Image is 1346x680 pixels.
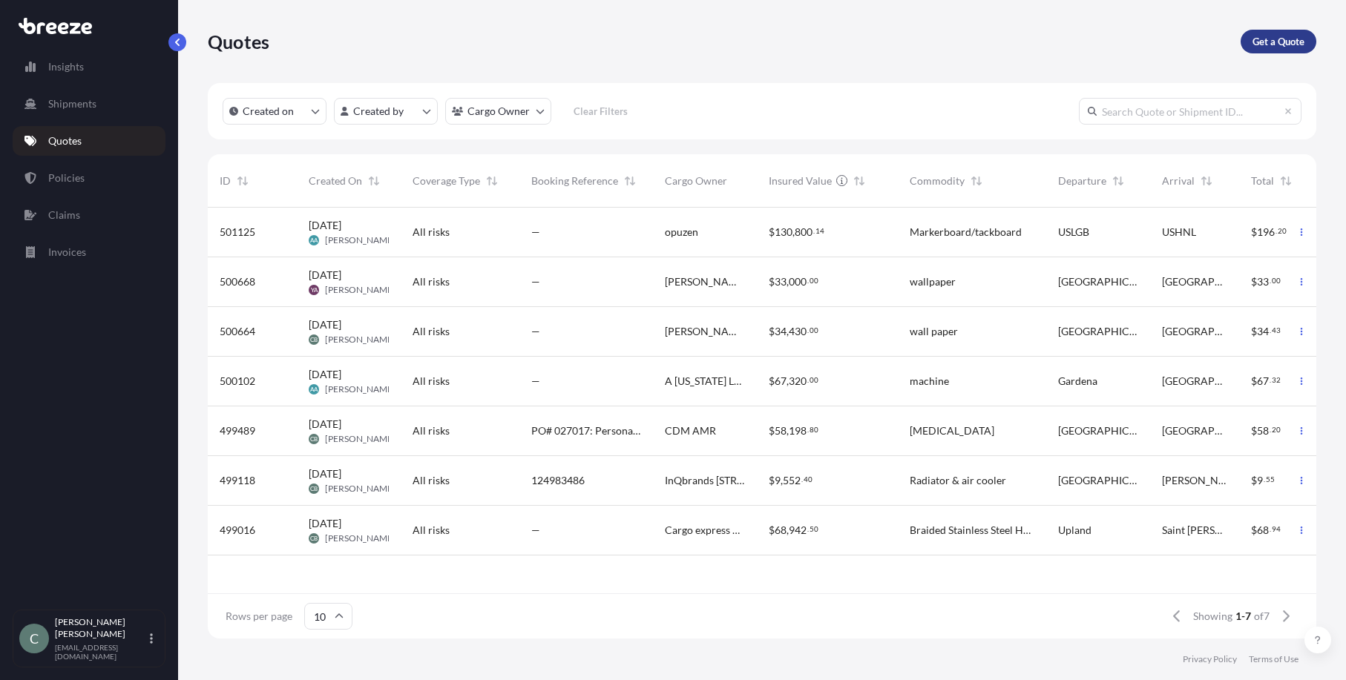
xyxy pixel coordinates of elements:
p: Clear Filters [574,104,628,119]
button: Sort [621,172,639,190]
button: Sort [1109,172,1127,190]
span: [DATE] [309,218,341,233]
button: Sort [850,172,868,190]
p: Claims [48,208,80,222]
span: $ [769,326,775,337]
span: 00 [1272,278,1281,283]
span: — [531,374,540,389]
p: Policies [48,171,85,185]
span: 130 [775,227,792,237]
span: Saint [PERSON_NAME] [1162,523,1227,538]
span: [DATE] [309,317,341,332]
span: [GEOGRAPHIC_DATA] [1162,324,1227,339]
span: [PERSON_NAME] [325,433,395,445]
span: [PERSON_NAME] NACO [665,324,745,339]
button: cargoOwner Filter options [445,98,551,125]
span: [PERSON_NAME] [325,483,395,495]
span: [PERSON_NAME] [325,334,395,346]
span: $ [1251,277,1257,287]
a: Insights [13,52,165,82]
a: Shipments [13,89,165,119]
span: , [781,475,783,486]
span: $ [769,525,775,535]
span: [GEOGRAPHIC_DATA] [1162,274,1227,289]
span: All risks [413,324,450,339]
a: Privacy Policy [1183,653,1237,665]
span: CDM AMR [665,423,716,438]
span: — [531,324,540,339]
p: Invoices [48,245,86,260]
span: $ [769,277,775,287]
span: . [1264,477,1265,482]
span: . [1270,427,1271,432]
span: Markerboard/tackboard [910,225,1022,240]
span: [PERSON_NAME] NACO [665,274,745,289]
span: All risks [413,423,450,438]
span: InQbrands [STREET_ADDRESS][PERSON_NAME] 91761 [665,473,745,488]
span: All risks [413,274,450,289]
span: [MEDICAL_DATA] [910,423,994,438]
span: 9 [1257,475,1263,486]
span: CB [310,481,318,496]
span: C [30,631,39,646]
span: 500668 [220,274,255,289]
span: . [801,477,803,482]
span: USHNL [1162,225,1196,240]
span: [GEOGRAPHIC_DATA] [1058,473,1138,488]
a: Claims [13,200,165,230]
span: AA [310,233,318,248]
span: 58 [775,426,787,436]
span: 00 [810,377,818,383]
span: Arrival [1162,174,1195,188]
p: Get a Quote [1253,34,1304,49]
span: 32 [1272,377,1281,383]
span: $ [1251,475,1257,486]
span: 67 [1257,376,1269,386]
span: , [787,326,789,337]
button: Sort [1198,172,1215,190]
span: $ [1251,227,1257,237]
button: Sort [234,172,252,190]
p: Quotes [48,133,82,148]
span: [PERSON_NAME] [325,234,395,246]
span: Cargo Owner [665,174,727,188]
span: [PERSON_NAME] [325,284,395,296]
p: Cargo Owner [467,104,530,119]
span: Radiator & air cooler [910,473,1006,488]
span: Booking Reference [531,174,618,188]
span: 34 [775,326,787,337]
span: 40 [804,477,812,482]
span: 34 [1257,326,1269,337]
span: . [807,328,809,333]
button: createdOn Filter options [223,98,326,125]
span: 500102 [220,374,255,389]
span: 196 [1257,227,1275,237]
span: . [807,278,809,283]
span: , [787,376,789,386]
span: , [787,426,789,436]
span: 50 [810,526,818,532]
span: 94 [1272,526,1281,532]
span: , [792,227,795,237]
span: . [1270,526,1271,532]
span: Total [1251,174,1274,188]
span: 500664 [220,324,255,339]
span: [DATE] [309,516,341,531]
span: Cargo express Freight [665,523,745,538]
span: CB [310,531,318,546]
span: 33 [1257,277,1269,287]
span: of 7 [1254,609,1270,624]
button: createdBy Filter options [334,98,438,125]
span: 000 [789,277,807,287]
span: 320 [789,376,807,386]
span: . [1270,278,1271,283]
p: Terms of Use [1249,653,1299,665]
span: AA [310,382,318,397]
span: $ [1251,376,1257,386]
span: Showing [1193,609,1232,624]
span: 14 [815,228,824,234]
span: 20 [1278,228,1287,234]
button: Sort [483,172,501,190]
span: Insured Value [769,174,832,188]
span: ID [220,174,231,188]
